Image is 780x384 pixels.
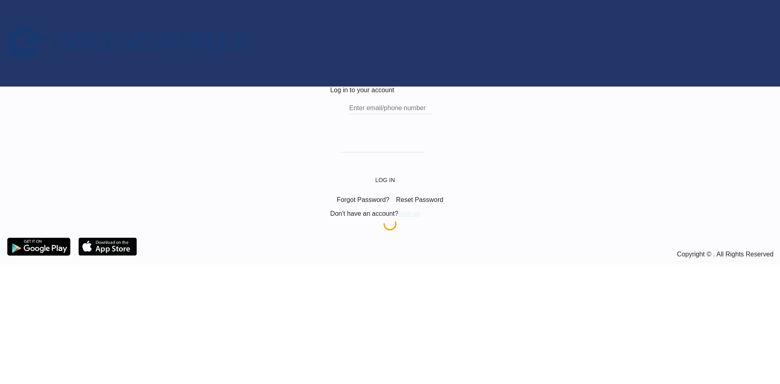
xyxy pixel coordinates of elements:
img: google.png [6,237,71,256]
div: Forgot Password? [334,193,393,207]
div: Log in to your account [330,87,450,94]
md-icon: icon-eye-off [429,143,438,152]
a: Sign up [398,210,420,217]
div: Copyright © . All Rights Reserved [141,247,777,261]
div: Reset Password [393,193,447,207]
div: Don't have an account? [330,210,450,217]
input: Enter email/phone number [349,102,432,114]
button: LOGIN [372,173,408,187]
img: apple.png [78,237,138,256]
